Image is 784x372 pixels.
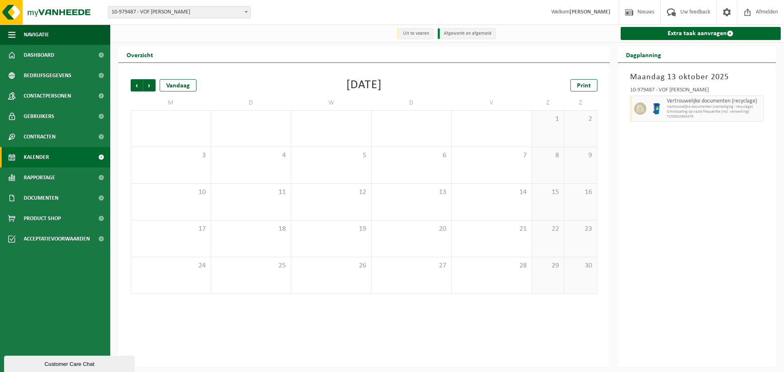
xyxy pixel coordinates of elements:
div: [DATE] [346,79,382,91]
span: 2 [568,115,592,124]
span: T250002963479 [667,114,762,119]
span: Acceptatievoorwaarden [24,229,90,249]
span: 17 [135,225,207,234]
td: D [211,96,292,110]
a: Extra taak aanvragen [621,27,781,40]
span: Kalender [24,147,49,167]
span: Dashboard [24,45,54,65]
h3: Maandag 13 oktober 2025 [630,71,764,83]
td: M [131,96,211,110]
span: 8 [536,151,560,160]
span: 28 [456,261,528,270]
span: Print [577,82,591,89]
span: 27 [376,261,448,270]
span: 12 [295,188,367,197]
span: Navigatie [24,25,49,45]
span: 9 [568,151,592,160]
li: Afgewerkt en afgemeld [438,28,496,39]
span: Vertrouwelijke documenten (vernietiging - recyclage) [667,105,762,109]
div: Vandaag [160,79,196,91]
span: 29 [536,261,560,270]
span: 7 [456,151,528,160]
span: Contactpersonen [24,86,71,106]
span: 5 [295,151,367,160]
span: 10-979487 - VOF MARYNISSEN - CORNELIS VOF - GENTBRUGGE [108,7,250,18]
span: Omwisseling op vaste frequentie (incl. verwerking) [667,109,762,114]
a: Print [570,79,597,91]
span: 11 [215,188,287,197]
span: 19 [295,225,367,234]
img: WB-0240-HPE-BE-09 [650,102,663,115]
span: 4 [215,151,287,160]
span: 22 [536,225,560,234]
span: 20 [376,225,448,234]
span: 25 [215,261,287,270]
span: Documenten [24,188,58,208]
td: V [452,96,532,110]
span: 18 [215,225,287,234]
span: 16 [568,188,592,197]
h2: Overzicht [118,47,161,62]
span: 10 [135,188,207,197]
span: Gebruikers [24,106,54,127]
li: Uit te voeren [397,28,434,39]
span: 13 [376,188,448,197]
span: Contracten [24,127,56,147]
span: 1 [536,115,560,124]
span: Vorige [131,79,143,91]
span: 21 [456,225,528,234]
span: 14 [456,188,528,197]
span: 23 [568,225,592,234]
span: Rapportage [24,167,55,188]
td: Z [532,96,565,110]
span: 26 [295,261,367,270]
span: 24 [135,261,207,270]
span: Vertrouwelijke documenten (recyclage) [667,98,762,105]
td: W [291,96,372,110]
span: Bedrijfsgegevens [24,65,71,86]
div: 10-979487 - VOF [PERSON_NAME] [630,87,764,96]
span: 3 [135,151,207,160]
h2: Dagplanning [618,47,669,62]
td: D [372,96,452,110]
td: Z [564,96,597,110]
span: Volgende [143,79,156,91]
strong: [PERSON_NAME] [570,9,610,15]
span: 10-979487 - VOF MARYNISSEN - CORNELIS VOF - GENTBRUGGE [108,6,251,18]
span: 15 [536,188,560,197]
span: Product Shop [24,208,61,229]
span: 6 [376,151,448,160]
span: 30 [568,261,592,270]
iframe: chat widget [4,354,136,372]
